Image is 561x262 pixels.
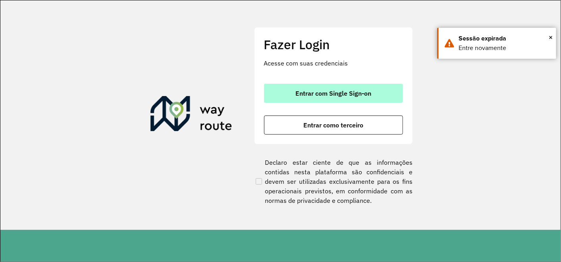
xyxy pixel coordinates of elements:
button: Close [549,31,553,43]
button: button [264,84,403,103]
label: Declaro estar ciente de que as informações contidas nesta plataforma são confidenciais e devem se... [254,158,413,205]
img: Roteirizador AmbevTech [150,96,232,134]
h2: Fazer Login [264,37,403,52]
span: Entrar como terceiro [303,122,363,128]
span: × [549,31,553,43]
button: button [264,116,403,135]
div: Entre novamente [459,43,550,53]
div: Sessão expirada [459,34,550,43]
p: Acesse com suas credenciais [264,58,403,68]
span: Entrar com Single Sign-on [295,90,371,96]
